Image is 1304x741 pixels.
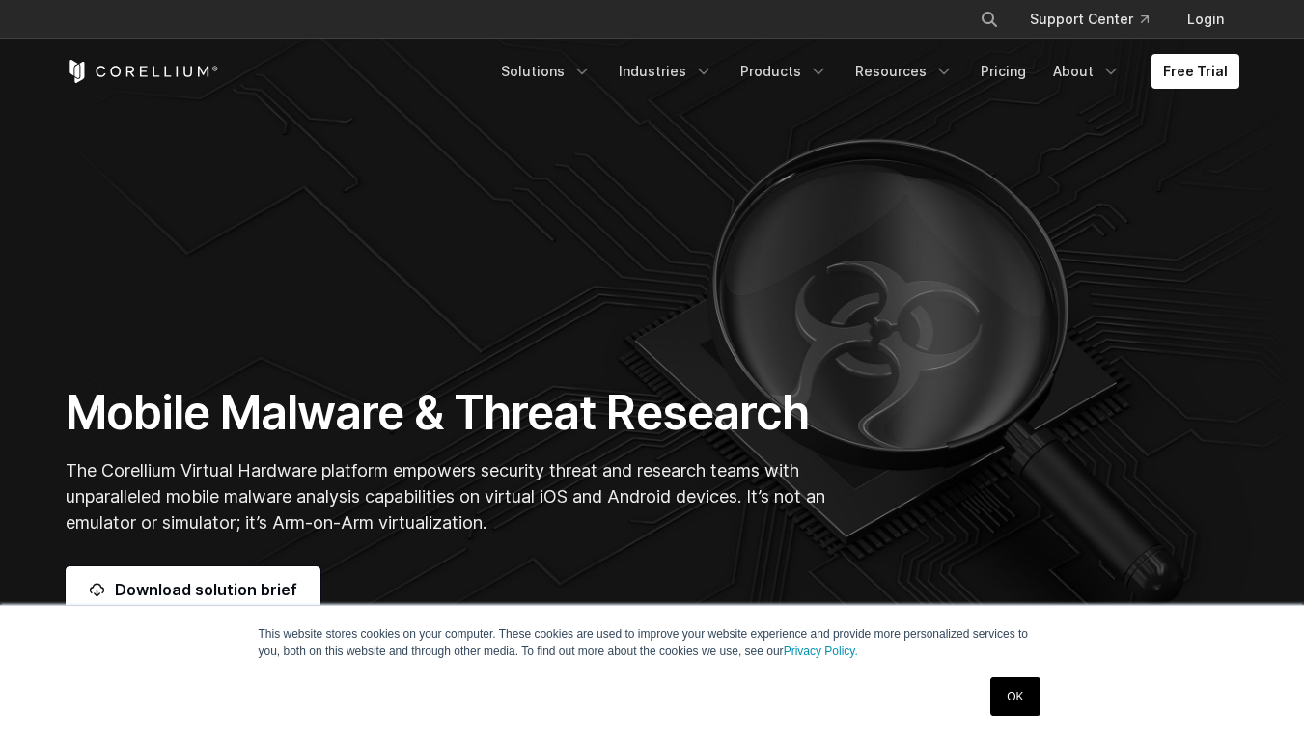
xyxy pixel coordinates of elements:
a: OK [990,677,1040,716]
div: Navigation Menu [489,54,1239,89]
a: Industries [607,54,725,89]
a: Pricing [969,54,1038,89]
a: Products [729,54,840,89]
span: The Corellium Virtual Hardware platform empowers security threat and research teams with unparall... [66,460,825,533]
p: This website stores cookies on your computer. These cookies are used to improve your website expe... [259,625,1046,660]
a: Free Trial [1151,54,1239,89]
a: Download solution brief [66,566,320,613]
a: Privacy Policy. [784,645,858,658]
a: About [1041,54,1132,89]
button: Search [972,2,1007,37]
a: Corellium Home [66,60,219,83]
a: Solutions [489,54,603,89]
a: Support Center [1014,2,1164,37]
div: Navigation Menu [957,2,1239,37]
a: Resources [844,54,965,89]
a: Login [1172,2,1239,37]
h1: Mobile Malware & Threat Research [66,384,835,442]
